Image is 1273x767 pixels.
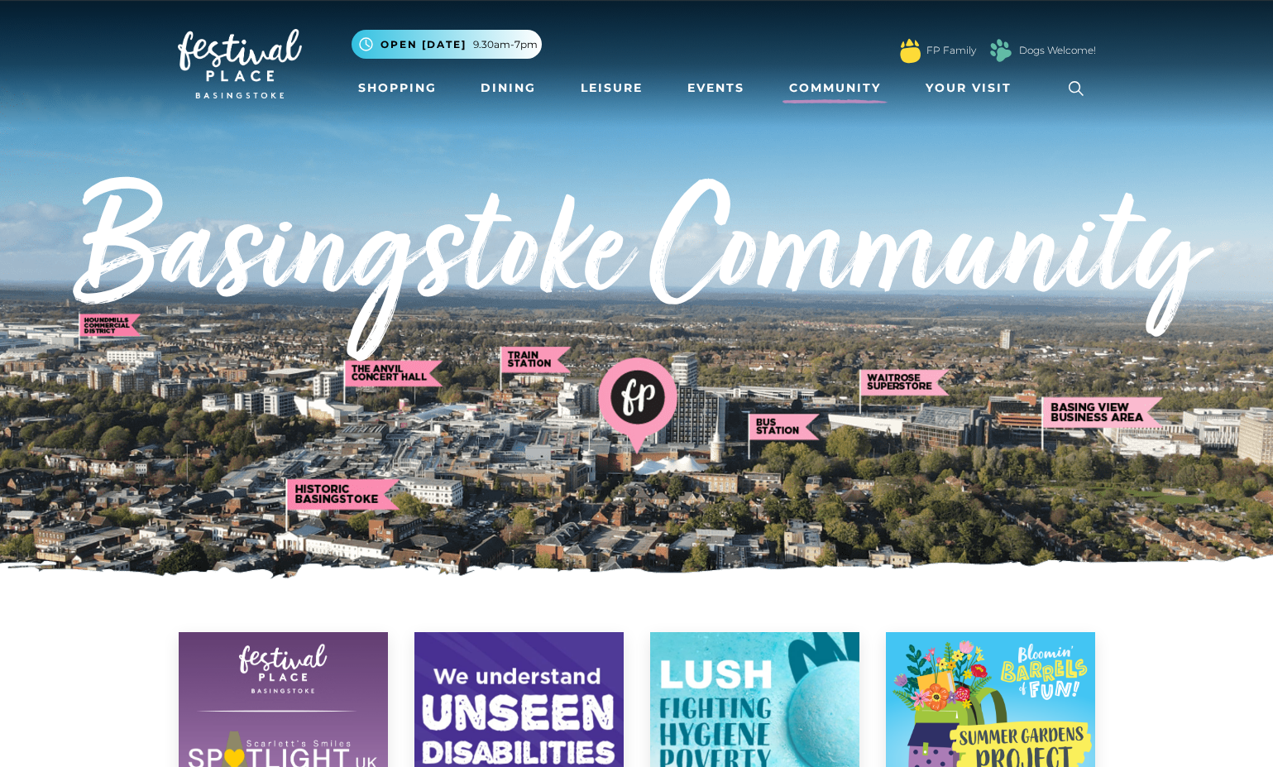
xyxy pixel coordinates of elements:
span: Your Visit [926,79,1012,97]
a: Leisure [574,73,649,103]
img: Festival Place Logo [178,29,302,98]
a: FP Family [926,43,976,58]
a: Your Visit [919,73,1027,103]
a: Shopping [352,73,443,103]
span: Open [DATE] [380,37,467,52]
a: Community [782,73,888,103]
a: Dining [474,73,543,103]
a: Dogs Welcome! [1019,43,1096,58]
a: Events [681,73,751,103]
span: 9.30am-7pm [473,37,538,52]
button: Open [DATE] 9.30am-7pm [352,30,542,59]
